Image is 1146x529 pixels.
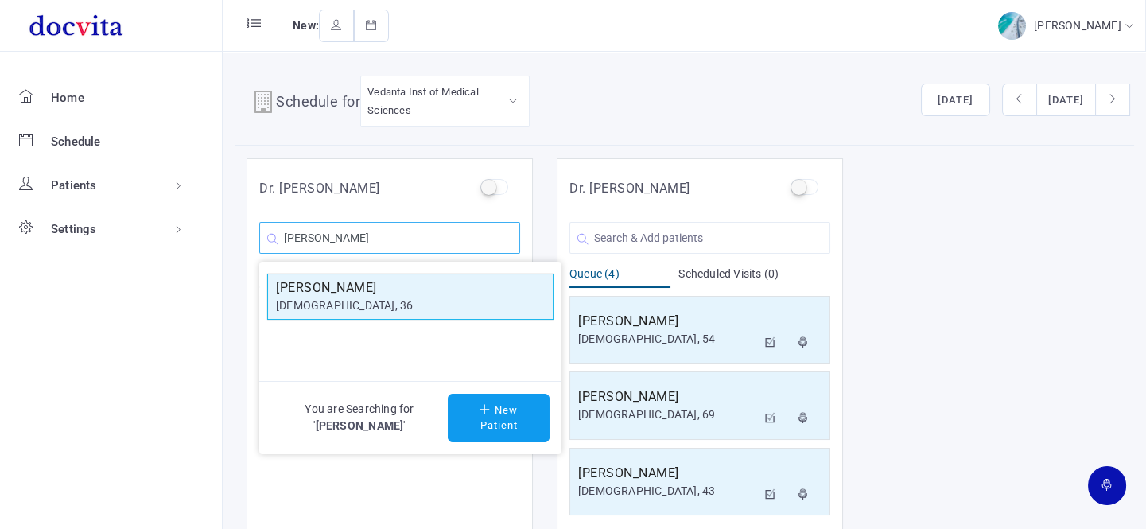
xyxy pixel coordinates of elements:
[678,266,830,288] div: Scheduled Visits (0)
[271,401,448,434] span: You are Searching for ' '
[578,312,756,331] h5: [PERSON_NAME]
[51,222,97,236] span: Settings
[1036,84,1096,117] button: [DATE]
[578,387,756,406] h5: [PERSON_NAME]
[1034,19,1125,32] span: [PERSON_NAME]
[448,394,550,442] button: New Patient
[569,266,670,288] div: Queue (4)
[921,84,990,117] button: [DATE]
[578,406,756,423] div: [DEMOGRAPHIC_DATA], 69
[51,134,101,149] span: Schedule
[276,278,545,298] h5: [PERSON_NAME]
[998,12,1026,40] img: img-2.jpg
[51,91,84,105] span: Home
[578,464,756,483] h5: [PERSON_NAME]
[51,178,97,193] span: Patients
[259,179,380,198] h5: Dr. [PERSON_NAME]
[276,91,360,116] h4: Schedule for
[259,222,520,254] input: Search & Add patients
[293,19,319,32] span: New:
[316,419,404,432] span: [PERSON_NAME]
[569,222,830,254] input: Search & Add patients
[578,331,756,348] div: [DEMOGRAPHIC_DATA], 54
[569,179,690,198] h5: Dr. [PERSON_NAME]
[276,298,545,314] div: [DEMOGRAPHIC_DATA], 36
[367,83,522,120] div: Vedanta Inst of Medical Sciences
[578,483,756,500] div: [DEMOGRAPHIC_DATA], 43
